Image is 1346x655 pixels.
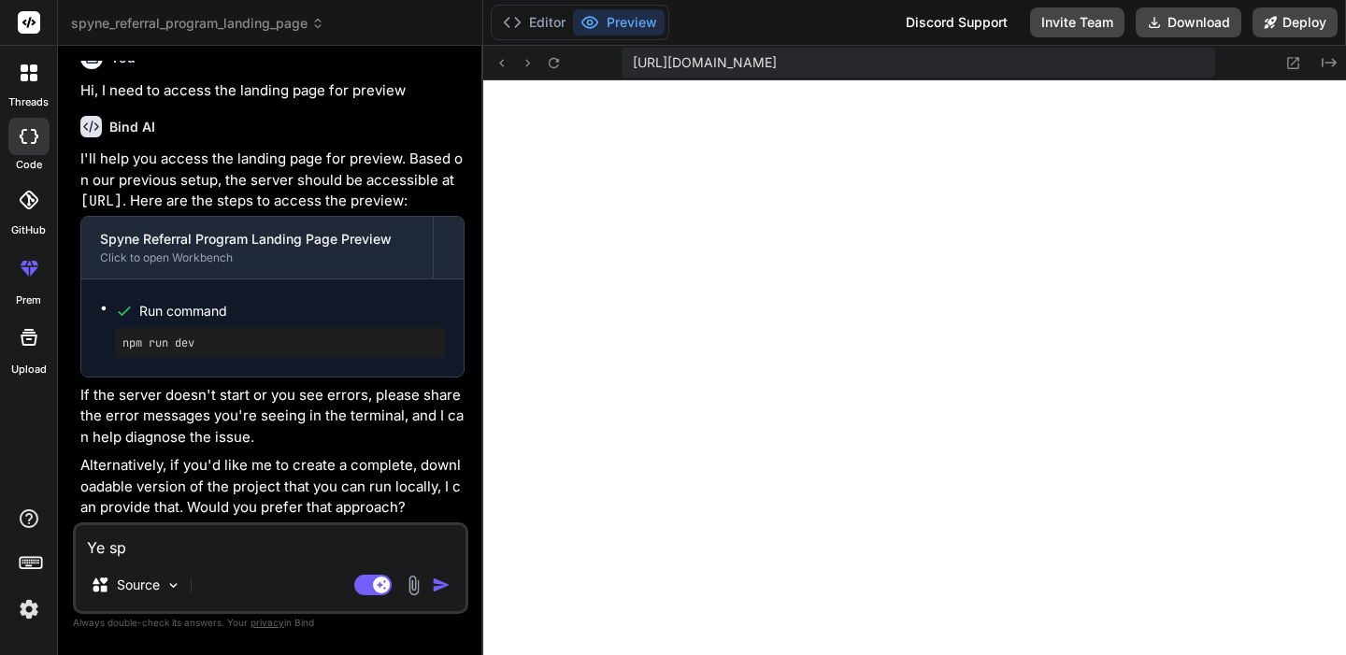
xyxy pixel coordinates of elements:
img: attachment [403,575,424,596]
p: I'll help you access the landing page for preview. Based on our previous setup, the server should... [80,149,465,212]
span: Run command [139,302,445,320]
img: Pick Models [165,577,181,593]
label: GitHub [11,222,46,238]
iframe: Preview [483,80,1346,655]
textarea: Ye sp [76,525,465,559]
code: [URL] [80,192,122,210]
p: Alternatively, if you'd like me to create a complete, downloadable version of the project that yo... [80,455,465,519]
div: Discord Support [895,7,1019,37]
pre: npm run dev [122,335,437,350]
span: [URL][DOMAIN_NAME] [633,53,777,72]
span: spyne_referral_program_landing_page [71,14,324,33]
div: Click to open Workbench [100,250,414,265]
button: Deploy [1253,7,1338,37]
p: If the server doesn't start or you see errors, please share the error messages you're seeing in t... [80,385,465,449]
img: settings [13,593,45,625]
h6: Bind AI [109,118,155,136]
label: code [16,157,42,173]
button: Editor [495,9,573,36]
p: Hi, I need to access the landing page for preview [80,80,465,102]
p: Source [117,576,160,594]
button: Invite Team [1030,7,1124,37]
label: threads [8,94,49,110]
button: Spyne Referral Program Landing Page PreviewClick to open Workbench [81,217,433,278]
button: Preview [573,9,665,36]
label: Upload [11,362,47,377]
img: icon [432,576,451,594]
label: prem [16,292,41,308]
span: privacy [251,617,284,628]
p: Always double-check its answers. Your in Bind [73,614,468,632]
div: Spyne Referral Program Landing Page Preview [100,230,414,249]
button: Download [1136,7,1241,37]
